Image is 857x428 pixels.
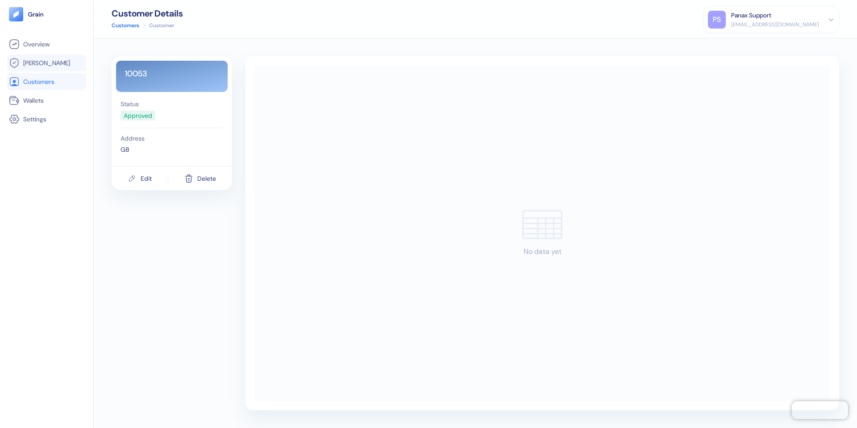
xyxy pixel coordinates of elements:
div: GB [121,145,223,154]
a: [PERSON_NAME] [9,58,84,68]
span: Overview [23,40,50,49]
div: Panax Support [731,11,771,20]
div: [EMAIL_ADDRESS][DOMAIN_NAME] [731,21,819,29]
span: Settings [23,115,46,124]
img: logo-tablet-V2.svg [9,7,23,21]
a: Customers [112,21,139,29]
a: Overview [9,39,84,50]
div: Approved [124,111,152,121]
div: PS [708,11,726,29]
div: Address [121,135,223,141]
span: Wallets [23,96,44,105]
a: Customers [9,76,84,87]
div: Delete [197,175,216,182]
img: logo [28,11,44,17]
button: Delete [184,170,216,187]
a: Wallets [9,95,84,106]
div: No data yet [524,246,562,257]
a: Settings [9,114,84,125]
span: Customers [23,77,54,86]
div: Edit [141,175,152,182]
div: Customer Details [112,9,183,18]
button: Edit [128,170,152,187]
span: [PERSON_NAME] [23,58,70,67]
iframe: Chatra live chat [792,401,848,419]
div: Status [121,101,223,107]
